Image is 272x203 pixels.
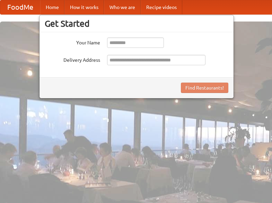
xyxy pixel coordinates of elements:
[0,0,40,14] a: FoodMe
[181,83,228,93] button: Find Restaurants!
[141,0,182,14] a: Recipe videos
[45,55,100,64] label: Delivery Address
[40,0,64,14] a: Home
[104,0,141,14] a: Who we are
[45,37,100,46] label: Your Name
[64,0,104,14] a: How it works
[45,18,228,29] h3: Get Started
